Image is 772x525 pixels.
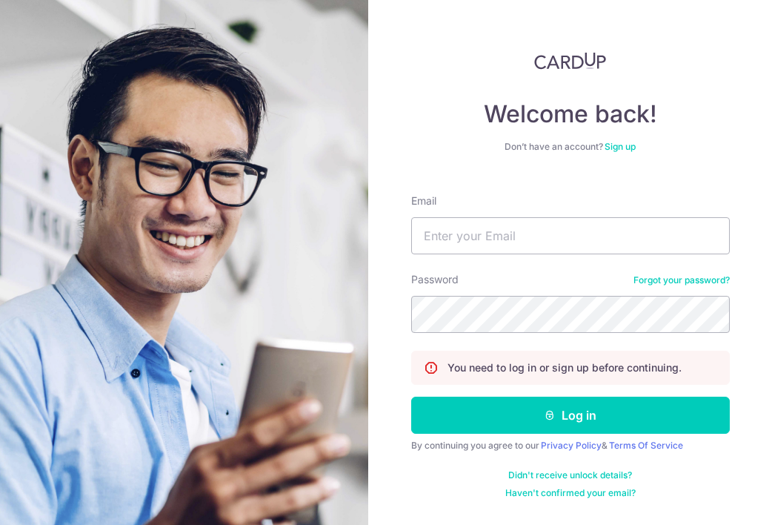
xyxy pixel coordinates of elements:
img: CardUp Logo [534,52,607,70]
div: By continuing you agree to our & [411,440,730,452]
input: Enter your Email [411,217,730,254]
a: Forgot your password? [633,274,730,286]
h4: Welcome back! [411,99,730,129]
label: Password [411,272,459,287]
a: Didn't receive unlock details? [508,469,632,481]
a: Privacy Policy [541,440,602,451]
a: Terms Of Service [609,440,683,451]
a: Sign up [605,141,636,152]
div: Don’t have an account? [411,141,730,153]
a: Haven't confirmed your email? [505,487,636,499]
label: Email [411,194,436,208]
p: You need to log in or sign up before continuing. [447,360,682,375]
button: Log in [411,397,730,434]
